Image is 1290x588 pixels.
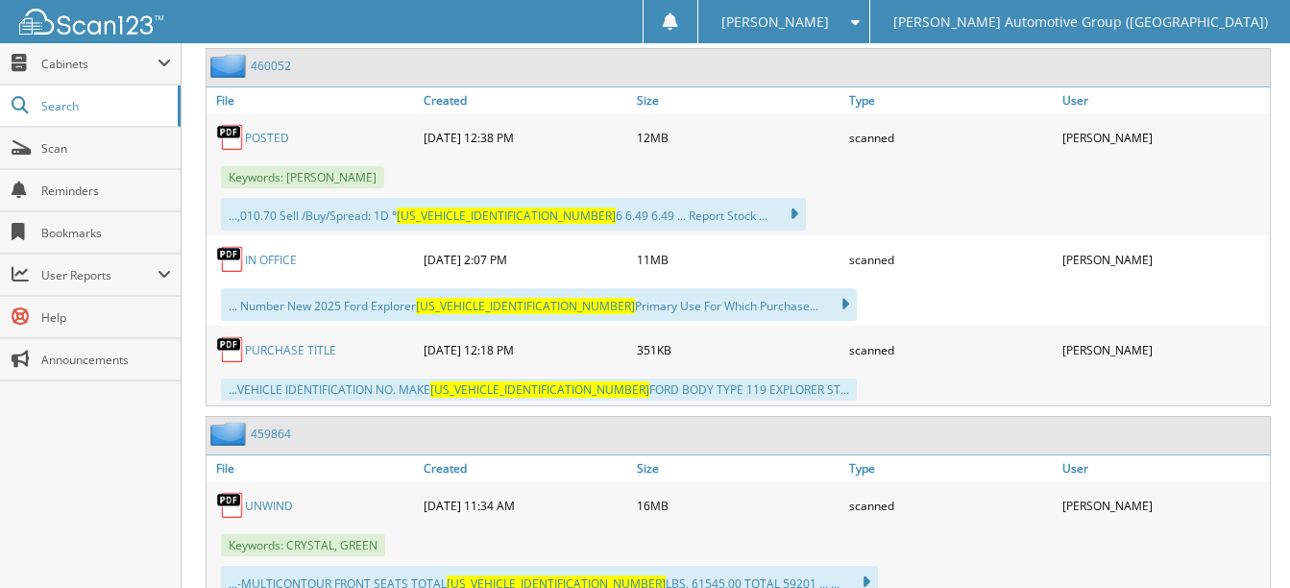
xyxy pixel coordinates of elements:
span: Scan [41,140,171,157]
div: 12MB [632,118,844,157]
span: Announcements [41,352,171,368]
a: File [207,455,419,481]
a: Created [419,87,631,113]
img: scan123-logo-white.svg [19,9,163,35]
div: scanned [844,240,1057,279]
a: Type [844,87,1057,113]
div: [DATE] 12:18 PM [419,331,631,369]
span: [US_VEHICLE_IDENTIFICATION_NUMBER] [430,381,649,398]
div: ... Number New 2025 Ford Explorer Primary Use For Which Purchase... [221,288,857,321]
div: scanned [844,331,1057,369]
div: [DATE] 11:34 AM [419,486,631,525]
span: Keywords: [PERSON_NAME] [221,166,384,188]
div: ...VEHICLE IDENTIFICATION NO. MAKE FORD BODY TYPE 119 EXPLORER ST... [221,379,857,401]
span: [PERSON_NAME] [721,16,829,28]
div: [PERSON_NAME] [1058,486,1270,525]
div: [DATE] 2:07 PM [419,240,631,279]
span: User Reports [41,267,158,283]
div: scanned [844,118,1057,157]
a: 459864 [251,426,291,442]
img: PDF.png [216,245,245,274]
span: Bookmarks [41,225,171,241]
div: 16MB [632,486,844,525]
img: folder2.png [210,422,251,446]
a: User [1058,455,1270,481]
span: [PERSON_NAME] Automotive Group ([GEOGRAPHIC_DATA]) [893,16,1268,28]
span: Search [41,98,168,114]
div: 11MB [632,240,844,279]
a: Created [419,455,631,481]
div: ...,010.70 Sell /Buy/Spread: 1D ° 6 6.49 6.49 ... Report Stock ... [221,198,806,231]
a: File [207,87,419,113]
div: [PERSON_NAME] [1058,331,1270,369]
a: Size [632,87,844,113]
span: Reminders [41,183,171,199]
a: POSTED [245,130,289,146]
a: UNWIND [245,498,293,514]
a: IN OFFICE [245,252,297,268]
img: PDF.png [216,335,245,364]
span: Keywords: CRYSTAL, GREEN [221,534,385,556]
span: Cabinets [41,56,158,72]
div: scanned [844,486,1057,525]
div: [PERSON_NAME] [1058,118,1270,157]
img: PDF.png [216,491,245,520]
div: [PERSON_NAME] [1058,240,1270,279]
a: Type [844,455,1057,481]
a: User [1058,87,1270,113]
div: [DATE] 12:38 PM [419,118,631,157]
a: Size [632,455,844,481]
span: [US_VEHICLE_IDENTIFICATION_NUMBER] [416,298,635,314]
span: Help [41,309,171,326]
img: folder2.png [210,54,251,78]
a: 460052 [251,58,291,74]
a: PURCHASE TITLE [245,342,336,358]
span: [US_VEHICLE_IDENTIFICATION_NUMBER] [397,208,616,224]
div: 351KB [632,331,844,369]
img: PDF.png [216,123,245,152]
